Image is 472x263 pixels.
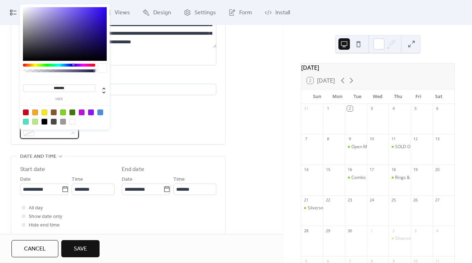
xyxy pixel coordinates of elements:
span: Time [72,175,83,184]
div: Sun [307,89,327,104]
div: #F5A623 [32,109,38,115]
div: 9 [347,136,352,142]
div: 27 [435,198,440,203]
span: All day [29,204,43,213]
div: Sat [428,89,449,104]
div: #D0021B [23,109,29,115]
div: Wed [368,89,388,104]
div: 6 [435,106,440,111]
div: Combo Silversmithing Workshop [351,175,416,181]
div: 22 [325,198,331,203]
span: Form [239,9,252,17]
div: 10 [369,136,374,142]
div: Rings & Rosè- Hammered Ring Workshop [389,175,410,181]
div: End date [122,165,144,174]
div: [DATE] [301,63,454,72]
div: 24 [369,198,374,203]
span: Date [122,175,133,184]
div: 25 [391,198,396,203]
div: 1 [369,228,374,233]
span: Date [20,175,31,184]
div: #F8E71C [42,109,47,115]
div: #FFFFFF [69,119,75,125]
div: Combo Silversmithing Workshop [345,175,367,181]
div: #8B572A [51,109,57,115]
div: Mon [327,89,347,104]
div: SOLD OUT-Silversmithing 1-2-3 [395,144,457,150]
div: 13 [435,136,440,142]
div: 21 [303,198,309,203]
a: Form [223,3,257,22]
div: SOLD OUT-Silversmithing 1-2-3 [389,144,410,150]
div: 30 [347,228,352,233]
div: Silversmithing 1-2-3 [389,235,410,242]
div: #BD10E0 [79,109,85,115]
div: 19 [413,167,418,172]
div: 2 [347,106,352,111]
div: Location [20,74,215,83]
a: Views [98,3,135,22]
button: Cancel [11,240,58,257]
div: Silversmithing 1-2-3 [395,235,435,242]
div: #50E3C2 [23,119,29,125]
label: hex [23,97,95,101]
button: Save [61,240,100,257]
div: 17 [369,167,374,172]
span: Settings [194,9,216,17]
div: #4A90E2 [97,109,103,115]
div: Fri [408,89,429,104]
div: 26 [413,198,418,203]
div: 29 [325,228,331,233]
span: Views [115,9,130,17]
a: Settings [178,3,221,22]
div: Silversmithing 1-2-3 [301,205,323,211]
div: 8 [325,136,331,142]
div: #B8E986 [32,119,38,125]
div: 15 [325,167,331,172]
a: Design [137,3,177,22]
a: My Events [4,3,52,22]
div: #9B9B9B [60,119,66,125]
div: Open Metals Lab [351,144,385,150]
div: #7ED321 [60,109,66,115]
span: Save [74,245,87,253]
div: 14 [303,167,309,172]
span: Install [275,9,290,17]
div: 31 [303,106,309,111]
div: 11 [391,136,396,142]
div: 28 [303,228,309,233]
div: Thu [388,89,408,104]
span: Date and time [20,152,57,161]
div: 18 [391,167,396,172]
span: Time [173,175,185,184]
span: Hide end time [29,221,60,230]
div: Open Metals Lab [345,144,367,150]
div: 1 [325,106,331,111]
span: Cancel [24,245,46,253]
div: 3 [369,106,374,111]
span: Show date only [29,213,62,221]
div: 4 [391,106,396,111]
div: Silversmithing 1-2-3 [308,205,347,211]
div: 23 [347,198,352,203]
div: 20 [435,167,440,172]
div: #000000 [42,119,47,125]
div: 4 [435,228,440,233]
div: #9013FE [88,109,94,115]
div: 5 [413,106,418,111]
div: 3 [413,228,418,233]
a: Install [259,3,295,22]
div: 16 [347,167,352,172]
span: Design [153,9,171,17]
div: Tue [347,89,368,104]
div: #4A4A4A [51,119,57,125]
div: Start date [20,165,45,174]
div: 2 [391,228,396,233]
div: 7 [303,136,309,142]
div: #417505 [69,109,75,115]
div: 12 [413,136,418,142]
